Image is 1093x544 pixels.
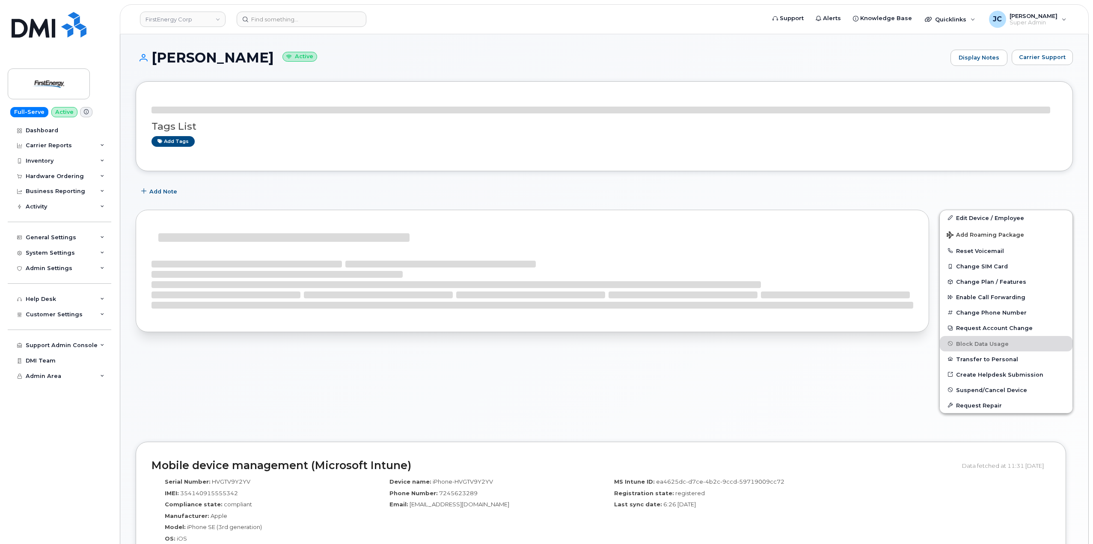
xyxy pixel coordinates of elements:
[940,226,1072,243] button: Add Roaming Package
[940,274,1072,289] button: Change Plan / Features
[165,535,175,543] label: OS:
[675,490,705,496] span: registered
[663,501,696,508] span: 6:26 [DATE]
[940,289,1072,305] button: Enable Call Forwarding
[433,478,493,485] span: iPhone-HVGTV9Y2YV
[1019,53,1066,61] span: Carrier Support
[136,50,946,65] h1: [PERSON_NAME]
[614,478,655,486] label: MS Intune ID:
[149,187,177,196] span: Add Note
[151,136,195,147] a: Add tags
[940,367,1072,382] a: Create Helpdesk Submission
[956,294,1025,300] span: Enable Call Forwarding
[136,184,184,199] button: Add Note
[410,501,509,508] span: [EMAIL_ADDRESS][DOMAIN_NAME]
[947,232,1024,240] span: Add Roaming Package
[940,351,1072,367] button: Transfer to Personal
[151,460,956,472] h2: Mobile device management (Microsoft Intune)
[165,489,179,497] label: IMEI:
[656,478,784,485] span: ea4625dc-d7ce-4b2c-9ccd-59719009cc72
[165,523,186,531] label: Model:
[165,512,209,520] label: Manufacturer:
[187,523,262,530] span: iPhone SE (3rd generation)
[940,398,1072,413] button: Request Repair
[151,121,1057,132] h3: Tags List
[389,489,438,497] label: Phone Number:
[224,501,252,508] span: compliant
[389,500,408,508] label: Email:
[940,259,1072,274] button: Change SIM Card
[614,489,674,497] label: Registration state:
[180,490,238,496] span: 354140915555342
[956,386,1027,393] span: Suspend/Cancel Device
[211,512,227,519] span: Apple
[1012,50,1073,65] button: Carrier Support
[962,458,1050,474] div: Data fetched at 11:31 [DATE]
[439,490,478,496] span: 7245623289
[389,478,431,486] label: Device name:
[940,336,1072,351] button: Block Data Usage
[956,279,1026,285] span: Change Plan / Features
[940,210,1072,226] a: Edit Device / Employee
[940,382,1072,398] button: Suspend/Cancel Device
[940,243,1072,259] button: Reset Voicemail
[212,478,250,485] span: HVGTV9Y2YV
[940,320,1072,336] button: Request Account Change
[614,500,662,508] label: Last sync date:
[177,535,187,542] span: iOS
[282,52,317,62] small: Active
[950,50,1007,66] a: Display Notes
[165,500,223,508] label: Compliance state:
[940,305,1072,320] button: Change Phone Number
[165,478,211,486] label: Serial Number:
